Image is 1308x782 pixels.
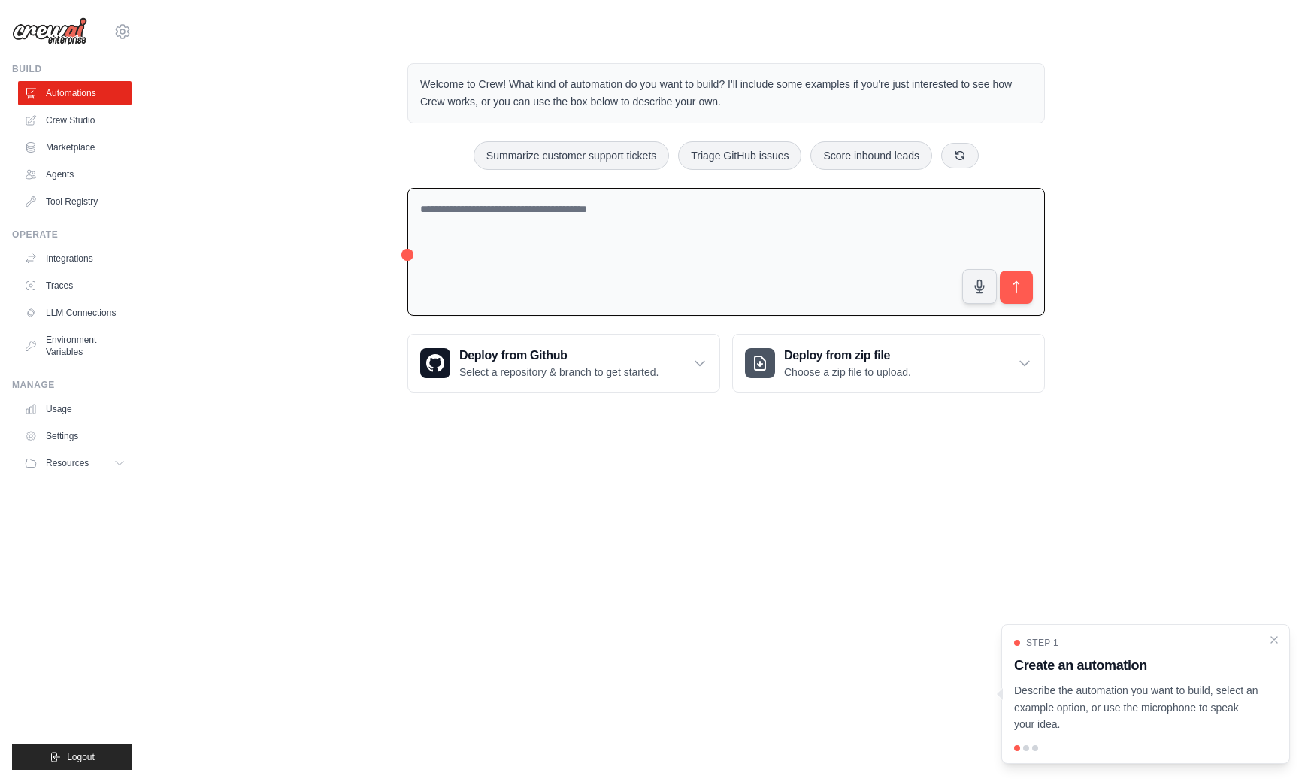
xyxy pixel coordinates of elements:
[18,135,132,159] a: Marketplace
[12,17,87,46] img: Logo
[1014,655,1259,676] h3: Create an automation
[18,328,132,364] a: Environment Variables
[459,365,659,380] p: Select a repository & branch to get started.
[784,365,911,380] p: Choose a zip file to upload.
[810,141,932,170] button: Score inbound leads
[420,76,1032,111] p: Welcome to Crew! What kind of automation do you want to build? I'll include some examples if you'...
[18,81,132,105] a: Automations
[12,379,132,391] div: Manage
[18,451,132,475] button: Resources
[18,189,132,214] a: Tool Registry
[18,274,132,298] a: Traces
[474,141,669,170] button: Summarize customer support tickets
[459,347,659,365] h3: Deploy from Github
[18,424,132,448] a: Settings
[784,347,911,365] h3: Deploy from zip file
[46,457,89,469] span: Resources
[18,301,132,325] a: LLM Connections
[18,247,132,271] a: Integrations
[18,397,132,421] a: Usage
[18,162,132,186] a: Agents
[12,229,132,241] div: Operate
[1014,682,1259,733] p: Describe the automation you want to build, select an example option, or use the microphone to spe...
[1026,637,1058,649] span: Step 1
[67,751,95,763] span: Logout
[12,63,132,75] div: Build
[12,744,132,770] button: Logout
[1268,634,1280,646] button: Close walkthrough
[678,141,801,170] button: Triage GitHub issues
[18,108,132,132] a: Crew Studio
